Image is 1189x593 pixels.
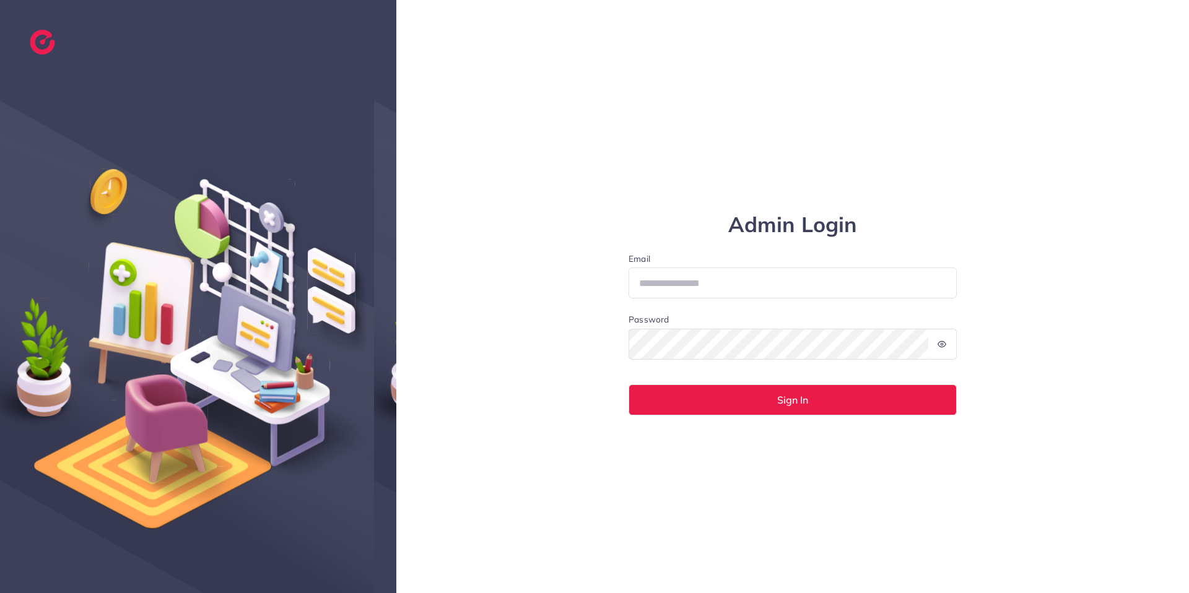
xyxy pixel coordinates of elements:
[629,212,957,238] h1: Admin Login
[629,253,957,265] label: Email
[777,395,808,405] span: Sign In
[629,313,669,326] label: Password
[629,384,957,415] button: Sign In
[30,30,55,54] img: logo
